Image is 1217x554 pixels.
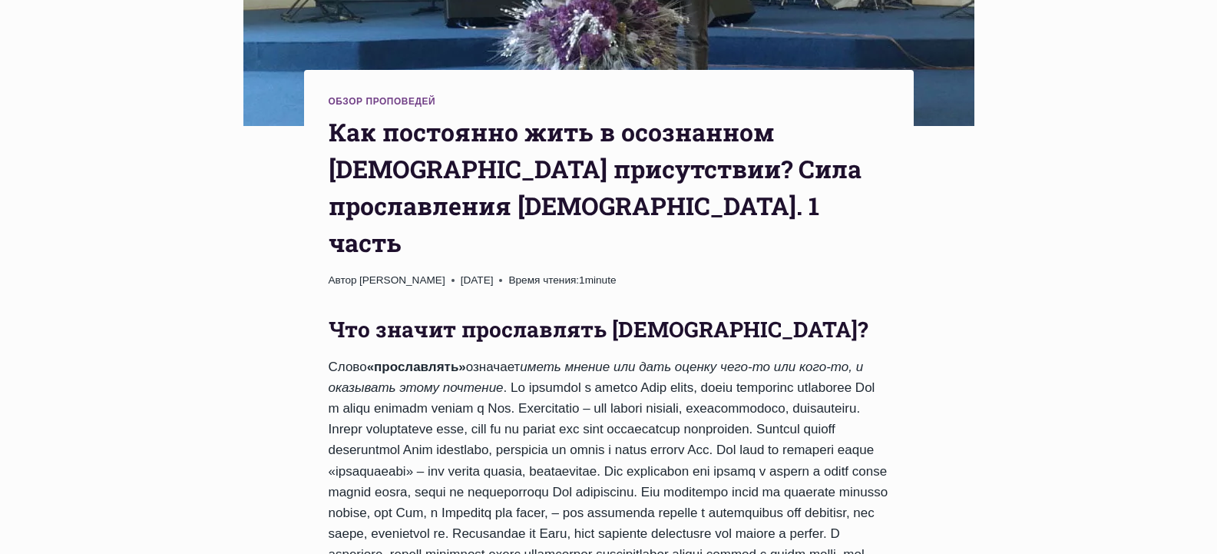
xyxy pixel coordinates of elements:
[329,272,357,289] span: Автор
[329,313,889,346] h2: Что значит прославлять [DEMOGRAPHIC_DATA]?
[329,360,864,395] em: иметь мнение или дать оценку чего-то или кого-то, и оказывать этому почтение
[585,274,617,286] span: minute
[508,272,616,289] span: 1
[461,272,494,289] time: [DATE]
[359,274,445,286] a: [PERSON_NAME]
[329,114,889,261] h1: Как постоянно жить в осознанном [DEMOGRAPHIC_DATA] присутствии? Сила прославления [DEMOGRAPHIC_DA...
[508,274,579,286] span: Время чтения:
[329,96,436,107] a: Обзор проповедей
[367,360,466,374] strong: «прославлять»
